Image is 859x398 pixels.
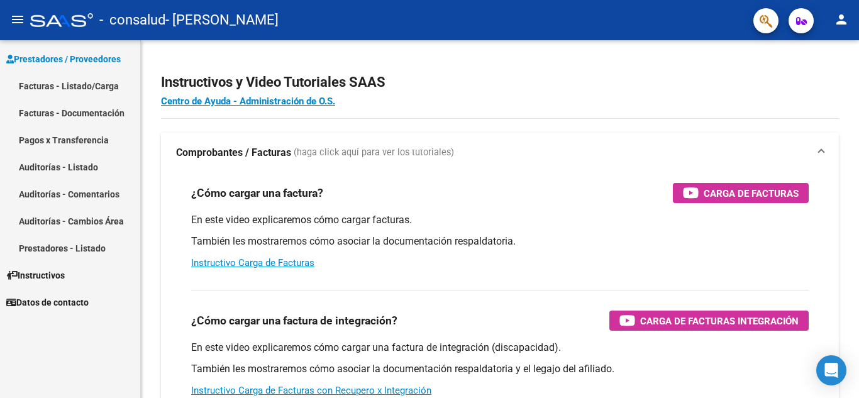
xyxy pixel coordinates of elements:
span: - [PERSON_NAME] [165,6,279,34]
button: Carga de Facturas [673,183,809,203]
h3: ¿Cómo cargar una factura? [191,184,323,202]
mat-icon: person [834,12,849,27]
p: También les mostraremos cómo asociar la documentación respaldatoria y el legajo del afiliado. [191,362,809,376]
span: Instructivos [6,268,65,282]
a: Instructivo Carga de Facturas con Recupero x Integración [191,385,431,396]
span: (haga click aquí para ver los tutoriales) [294,146,454,160]
p: En este video explicaremos cómo cargar facturas. [191,213,809,227]
p: También les mostraremos cómo asociar la documentación respaldatoria. [191,235,809,248]
mat-icon: menu [10,12,25,27]
strong: Comprobantes / Facturas [176,146,291,160]
span: Carga de Facturas [704,185,799,201]
h3: ¿Cómo cargar una factura de integración? [191,312,397,329]
span: Carga de Facturas Integración [640,313,799,329]
a: Instructivo Carga de Facturas [191,257,314,268]
div: Open Intercom Messenger [816,355,846,385]
span: - consalud [99,6,165,34]
mat-expansion-panel-header: Comprobantes / Facturas (haga click aquí para ver los tutoriales) [161,133,839,173]
h2: Instructivos y Video Tutoriales SAAS [161,70,839,94]
a: Centro de Ayuda - Administración de O.S. [161,96,335,107]
span: Prestadores / Proveedores [6,52,121,66]
button: Carga de Facturas Integración [609,311,809,331]
span: Datos de contacto [6,296,89,309]
p: En este video explicaremos cómo cargar una factura de integración (discapacidad). [191,341,809,355]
